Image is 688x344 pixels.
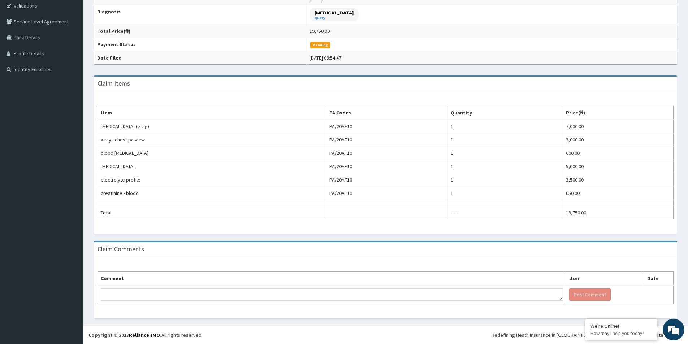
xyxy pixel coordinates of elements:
[563,187,673,200] td: 650.00
[447,206,563,219] td: ------
[98,106,326,120] th: Item
[590,323,652,329] div: We're Online!
[315,16,354,20] small: query
[98,187,326,200] td: creatinine - blood
[129,332,160,338] a: RelianceHMO
[38,40,121,50] div: Chat with us now
[326,147,448,160] td: PA/20AF10
[118,4,136,21] div: Minimize live chat window
[98,206,326,219] td: Total
[98,246,144,252] h3: Claim Comments
[98,272,566,286] th: Comment
[447,106,563,120] th: Quantity
[563,133,673,147] td: 3,000.00
[590,330,652,336] p: How may I help you today?
[447,187,563,200] td: 1
[326,106,448,120] th: PA Codes
[563,173,673,187] td: 3,500.00
[310,42,330,48] span: Pending
[447,147,563,160] td: 1
[88,332,161,338] strong: Copyright © 2017 .
[98,160,326,173] td: [MEDICAL_DATA]
[563,160,673,173] td: 5,000.00
[98,80,130,87] h3: Claim Items
[315,10,354,16] p: [MEDICAL_DATA]
[94,51,307,65] th: Date Filed
[326,187,448,200] td: PA/20AF10
[94,5,307,25] th: Diagnosis
[83,326,688,344] footer: All rights reserved.
[98,133,326,147] td: x-ray - chest pa view
[94,25,307,38] th: Total Price(₦)
[492,331,683,339] div: Redefining Heath Insurance in [GEOGRAPHIC_DATA] using Telemedicine and Data Science!
[310,54,341,61] div: [DATE] 09:54:47
[98,173,326,187] td: electrolyte profile
[13,36,29,54] img: d_794563401_company_1708531726252_794563401
[326,160,448,173] td: PA/20AF10
[98,119,326,133] td: [MEDICAL_DATA] (e c g)
[447,173,563,187] td: 1
[447,160,563,173] td: 1
[563,206,673,219] td: 19,750.00
[326,133,448,147] td: PA/20AF10
[447,119,563,133] td: 1
[326,173,448,187] td: PA/20AF10
[566,272,644,286] th: User
[94,38,307,51] th: Payment Status
[4,197,138,222] textarea: Type your message and hit 'Enter'
[644,272,674,286] th: Date
[563,106,673,120] th: Price(₦)
[447,133,563,147] td: 1
[563,147,673,160] td: 600.00
[42,91,100,164] span: We're online!
[569,288,611,301] button: Post Comment
[563,119,673,133] td: 7,000.00
[310,27,330,35] div: 19,750.00
[326,119,448,133] td: PA/20AF10
[98,147,326,160] td: blood [MEDICAL_DATA]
